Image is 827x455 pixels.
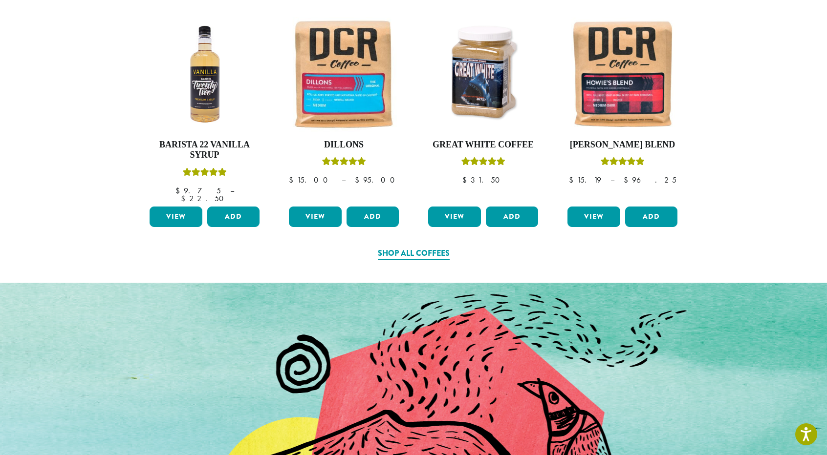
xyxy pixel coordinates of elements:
h4: Barista 22 Vanilla Syrup [147,140,262,161]
img: VANILLA-300x300.png [147,17,262,132]
span: – [610,175,614,185]
span: – [230,186,234,196]
button: Add [486,207,539,227]
bdi: 15.19 [569,175,601,185]
div: Rated 4.67 out of 5 [601,156,645,170]
bdi: 31.50 [462,175,504,185]
a: Great White CoffeeRated 5.00 out of 5 $31.50 [426,17,541,203]
div: Rated 5.00 out of 5 [183,166,227,181]
bdi: 22.50 [181,193,228,204]
span: $ [355,175,363,185]
bdi: 96.25 [624,175,676,185]
span: $ [289,175,297,185]
a: View [289,207,342,227]
h4: Dillons [286,140,401,150]
h4: [PERSON_NAME] Blend [565,140,680,150]
a: DillonsRated 5.00 out of 5 [286,17,401,203]
button: Add [625,207,678,227]
div: Rated 5.00 out of 5 [461,156,505,170]
span: $ [181,193,189,204]
button: Add [207,207,260,227]
img: Great-White-Coffee.png [426,17,541,132]
a: Shop All Coffees [378,248,450,260]
img: Howies-Blend-12oz-300x300.jpg [565,17,680,132]
h4: Great White Coffee [426,140,541,150]
a: View [428,207,481,227]
a: Barista 22 Vanilla SyrupRated 5.00 out of 5 [147,17,262,203]
span: $ [569,175,577,185]
bdi: 15.00 [289,175,332,185]
div: Rated 5.00 out of 5 [322,156,366,170]
bdi: 95.00 [355,175,399,185]
span: – [342,175,346,185]
a: View [150,207,202,227]
bdi: 9.75 [175,186,221,196]
a: [PERSON_NAME] BlendRated 4.67 out of 5 [565,17,680,203]
span: $ [175,186,184,196]
span: $ [462,175,471,185]
a: View [567,207,620,227]
span: $ [624,175,632,185]
button: Add [347,207,399,227]
img: Dillons-12oz-300x300.jpg [286,17,401,132]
